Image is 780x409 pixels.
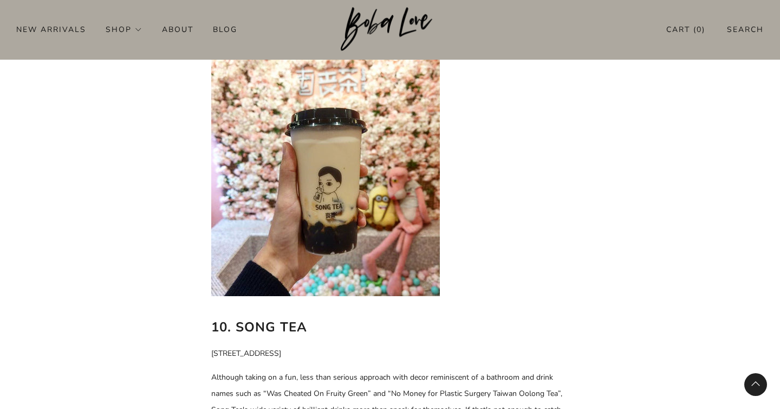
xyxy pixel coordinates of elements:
[162,21,193,38] a: About
[213,21,237,38] a: Blog
[744,373,767,396] back-to-top-button: Back to top
[211,346,569,362] p: [STREET_ADDRESS]
[106,21,142,38] a: Shop
[697,24,702,35] items-count: 0
[211,36,440,296] img: Song Tea
[211,318,307,336] b: 10. Song Tea
[341,7,440,52] a: Boba Love
[727,21,764,39] a: Search
[666,21,705,39] a: Cart
[341,7,440,52] img: Boba Love
[16,21,86,38] a: New Arrivals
